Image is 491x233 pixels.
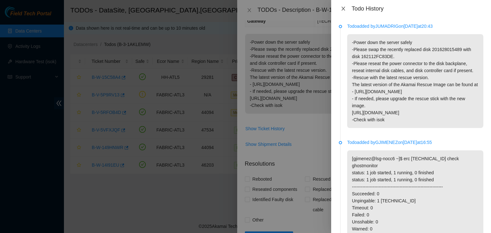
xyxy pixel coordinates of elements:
[341,6,346,11] span: close
[352,5,483,12] div: Todo History
[347,34,483,128] p: -Power down the server safely -Please swap the recently replaced disk 201628015489 with disk 1621...
[339,6,348,12] button: Close
[347,23,483,30] p: Todo added by JUMADRIG on [DATE] at 20:43
[347,139,483,146] p: Todo added by GJIMENEZ on [DATE] at 16:55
